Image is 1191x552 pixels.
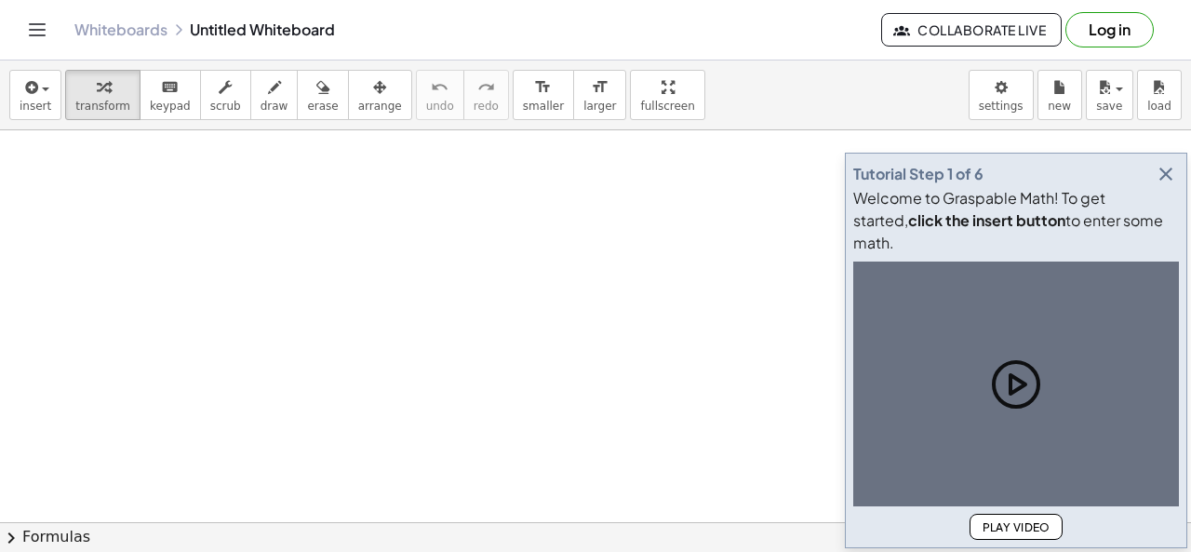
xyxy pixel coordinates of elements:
[261,100,288,113] span: draw
[583,100,616,113] span: larger
[979,100,1024,113] span: settings
[463,70,509,120] button: redoredo
[307,100,338,113] span: erase
[161,76,179,99] i: keyboard
[474,100,499,113] span: redo
[970,514,1063,540] button: Play Video
[348,70,412,120] button: arrange
[65,70,141,120] button: transform
[513,70,574,120] button: format_sizesmaller
[150,100,191,113] span: keypad
[1086,70,1133,120] button: save
[523,100,564,113] span: smaller
[210,100,241,113] span: scrub
[1048,100,1071,113] span: new
[897,21,1046,38] span: Collaborate Live
[1096,100,1122,113] span: save
[431,76,448,99] i: undo
[591,76,609,99] i: format_size
[853,187,1179,254] div: Welcome to Graspable Math! To get started, to enter some math.
[1137,70,1182,120] button: load
[969,70,1034,120] button: settings
[1037,70,1082,120] button: new
[20,100,51,113] span: insert
[426,100,454,113] span: undo
[630,70,704,120] button: fullscreen
[297,70,348,120] button: erase
[1065,12,1154,47] button: Log in
[908,210,1065,230] b: click the insert button
[534,76,552,99] i: format_size
[358,100,402,113] span: arrange
[573,70,626,120] button: format_sizelarger
[416,70,464,120] button: undoundo
[881,13,1062,47] button: Collaborate Live
[9,70,61,120] button: insert
[640,100,694,113] span: fullscreen
[140,70,201,120] button: keyboardkeypad
[477,76,495,99] i: redo
[250,70,299,120] button: draw
[74,20,167,39] a: Whiteboards
[853,163,984,185] div: Tutorial Step 1 of 6
[982,520,1050,534] span: Play Video
[200,70,251,120] button: scrub
[75,100,130,113] span: transform
[22,15,52,45] button: Toggle navigation
[1147,100,1171,113] span: load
